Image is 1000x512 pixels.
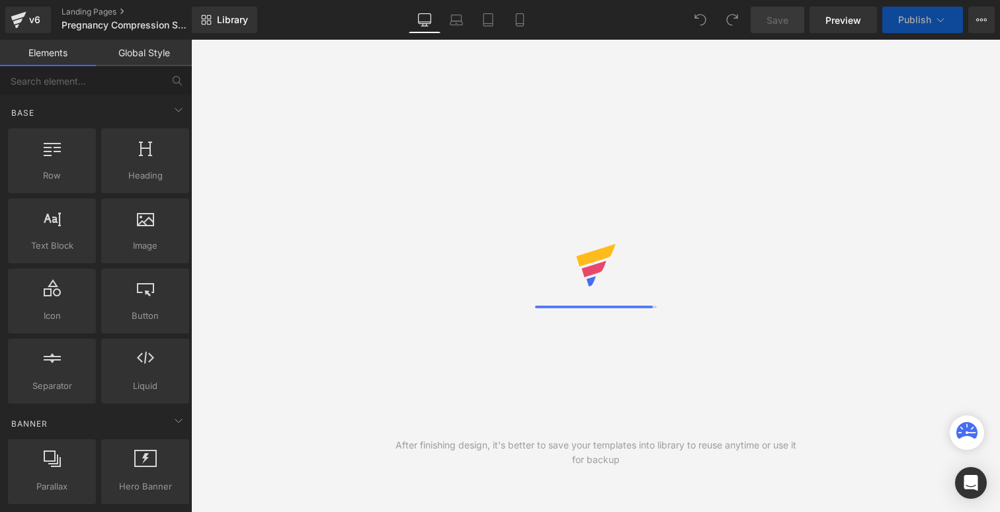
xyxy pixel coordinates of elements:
span: Publish [898,15,931,25]
span: Hero Banner [105,480,185,493]
span: Library [217,14,248,26]
span: Button [105,309,185,323]
span: Banner [10,417,49,430]
span: Heading [105,169,185,183]
button: Undo [687,7,714,33]
a: Mobile [504,7,536,33]
a: New Library [192,7,257,33]
button: Redo [719,7,745,33]
a: Landing Pages [62,7,214,17]
div: Open Intercom Messenger [955,467,987,499]
span: Base [10,107,36,119]
span: Preview [825,13,861,27]
a: Preview [810,7,877,33]
a: v6 [5,7,51,33]
a: Tablet [472,7,504,33]
span: Icon [12,309,92,323]
span: Row [12,169,92,183]
button: Publish [882,7,963,33]
span: Image [105,239,185,253]
a: Global Style [96,40,192,66]
div: v6 [26,11,43,28]
a: Laptop [440,7,472,33]
button: More [968,7,995,33]
div: After finishing design, it's better to save your templates into library to reuse anytime or use i... [394,438,798,467]
span: Save [767,13,788,27]
span: Separator [12,379,92,393]
span: Parallax [12,480,92,493]
span: Text Block [12,239,92,253]
span: Pregnancy Compression Socks [62,20,188,30]
a: Desktop [409,7,440,33]
span: Liquid [105,379,185,393]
